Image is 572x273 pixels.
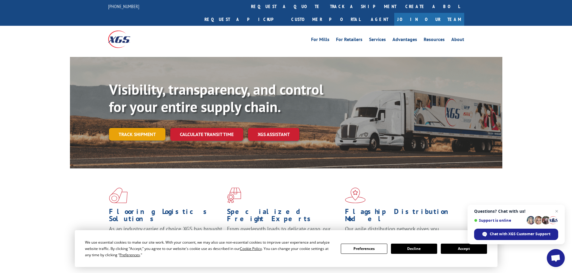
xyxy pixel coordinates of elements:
a: Services [369,37,386,44]
div: Open chat [547,249,565,267]
button: Decline [391,244,437,254]
a: Join Our Team [394,13,464,26]
span: Close chat [553,208,560,215]
a: Resources [424,37,445,44]
a: About [451,37,464,44]
span: Chat with XGS Customer Support [490,231,550,237]
button: Preferences [341,244,387,254]
a: Agent [365,13,394,26]
img: xgs-icon-focused-on-flooring-red [227,188,241,203]
a: [PHONE_NUMBER] [108,3,139,9]
h1: Flooring Logistics Solutions [109,208,222,225]
a: Track shipment [109,128,165,141]
div: Chat with XGS Customer Support [474,229,558,240]
a: For Mills [311,37,329,44]
p: From overlength loads to delicate cargo, our experienced staff knows the best way to move your fr... [227,225,340,252]
span: Preferences [120,252,140,257]
span: Our agile distribution network gives you nationwide inventory management on demand. [345,225,455,239]
span: Support is online [474,218,525,223]
span: Questions? Chat with us! [474,209,558,214]
img: xgs-icon-total-supply-chain-intelligence-red [109,188,128,203]
a: For Retailers [336,37,362,44]
a: Customer Portal [287,13,365,26]
a: XGS ASSISTANT [248,128,299,141]
h1: Specialized Freight Experts [227,208,340,225]
a: Request a pickup [200,13,287,26]
span: Cookie Policy [240,246,262,251]
button: Accept [441,244,487,254]
div: We use essential cookies to make our site work. With your consent, we may also use non-essential ... [85,239,334,258]
div: Cookie Consent Prompt [75,230,498,267]
img: xgs-icon-flagship-distribution-model-red [345,188,366,203]
span: As an industry carrier of choice, XGS has brought innovation and dedication to flooring logistics... [109,225,222,247]
a: Advantages [392,37,417,44]
h1: Flagship Distribution Model [345,208,459,225]
a: Calculate transit time [170,128,243,141]
b: Visibility, transparency, and control for your entire supply chain. [109,80,323,116]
